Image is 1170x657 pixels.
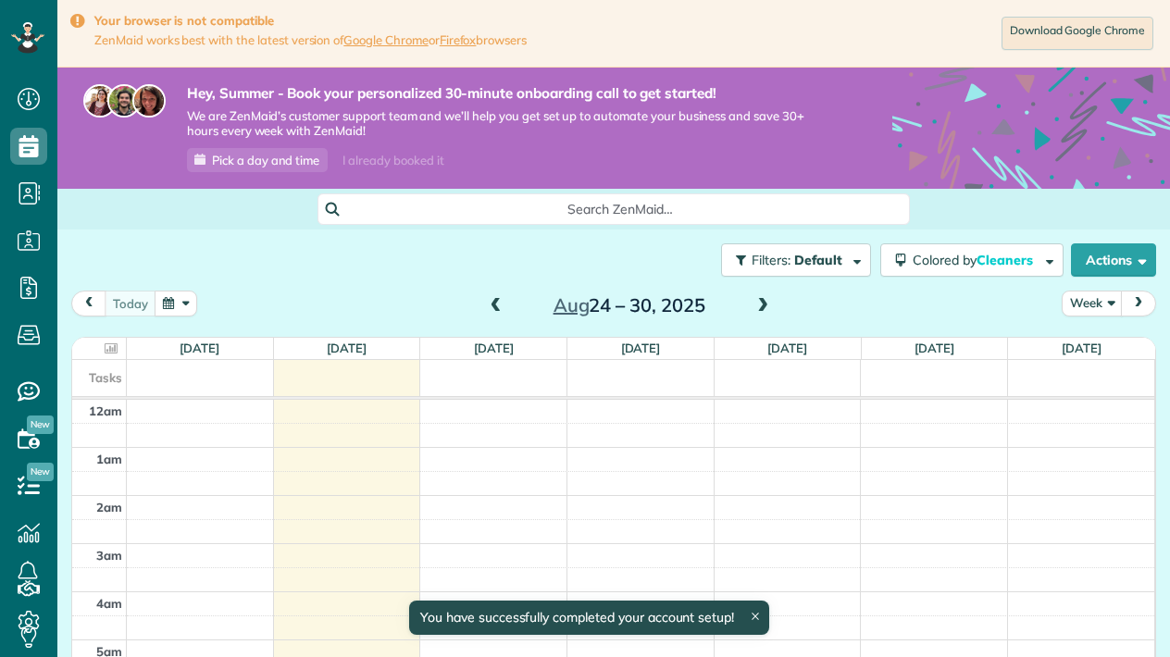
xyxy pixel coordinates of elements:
button: next [1121,291,1156,316]
span: ZenMaid works best with the latest version of or browsers [94,32,527,48]
span: Default [794,252,843,268]
span: New [27,415,54,434]
img: jorge-587dff0eeaa6aab1f244e6dc62b8924c3b6ad411094392a53c71c6c4a576187d.jpg [107,84,141,118]
a: Firefox [440,32,477,47]
a: Google Chrome [343,32,429,47]
span: Aug [554,293,590,316]
span: Cleaners [977,252,1036,268]
span: Colored by [913,252,1039,268]
span: 2am [96,500,122,514]
span: New [27,463,54,481]
span: 1am [96,452,122,466]
strong: Your browser is not compatible [94,13,527,29]
a: [DATE] [1062,341,1102,355]
a: Download Google Chrome [1002,17,1153,50]
a: [DATE] [474,341,514,355]
a: [DATE] [767,341,807,355]
button: Filters: Default [721,243,871,277]
span: 3am [96,548,122,563]
img: maria-72a9807cf96188c08ef61303f053569d2e2a8a1cde33d635c8a3ac13582a053d.jpg [83,84,117,118]
a: Filters: Default [712,243,871,277]
h2: 24 – 30, 2025 [514,295,745,316]
a: [DATE] [327,341,367,355]
button: Actions [1071,243,1156,277]
span: 4am [96,596,122,611]
span: We are ZenMaid’s customer support team and we’ll help you get set up to automate your business an... [187,108,837,140]
div: I already booked it [331,149,454,172]
a: [DATE] [621,341,661,355]
span: 12am [89,403,122,418]
a: [DATE] [180,341,219,355]
a: [DATE] [915,341,954,355]
span: Filters: [752,252,790,268]
a: Pick a day and time [187,148,328,172]
strong: Hey, Summer - Book your personalized 30-minute onboarding call to get started! [187,84,837,103]
span: Pick a day and time [212,153,319,167]
button: Week [1062,291,1123,316]
span: Tasks [89,370,122,385]
img: michelle-19f622bdf1676172e81f8f8fba1fb50e276960ebfe0243fe18214015130c80e4.jpg [132,84,166,118]
button: Colored byCleaners [880,243,1064,277]
button: today [105,291,156,316]
button: prev [71,291,106,316]
div: You have successfully completed your account setup! [409,601,769,635]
